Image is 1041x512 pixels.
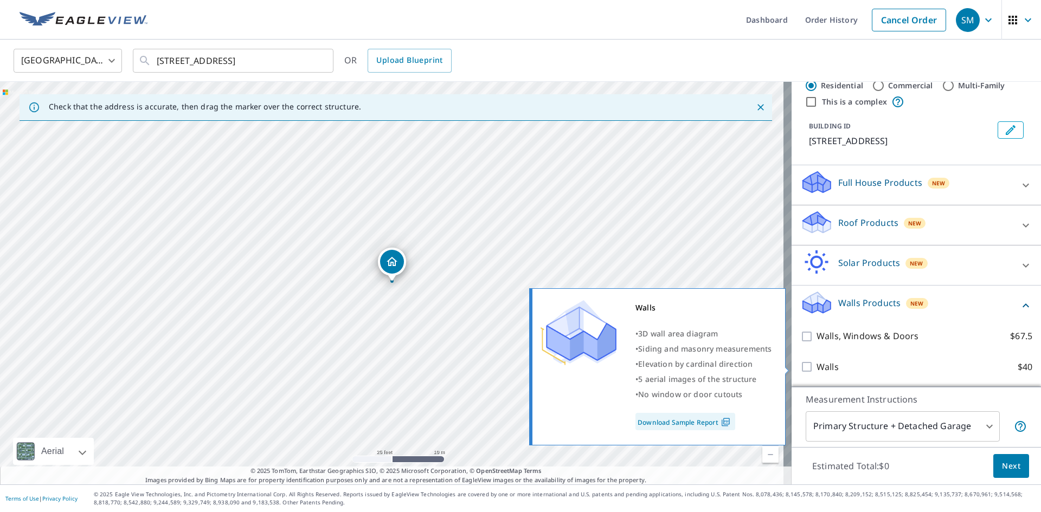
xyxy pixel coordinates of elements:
span: Your report will include the primary structure and a detached garage if one exists. [1014,420,1027,433]
div: • [635,372,772,387]
a: Current Level 20, Zoom Out [762,446,779,463]
p: $67.5 [1010,329,1032,343]
p: Walls, Windows & Doors [817,329,918,343]
div: Aerial [38,438,67,465]
div: Primary Structure + Detached Garage [806,411,1000,442]
a: Cancel Order [872,9,946,31]
div: Aerial [13,438,94,465]
p: © 2025 Eagle View Technologies, Inc. and Pictometry International Corp. All Rights Reserved. Repo... [94,490,1036,507]
a: Terms of Use [5,495,39,502]
span: Elevation by cardinal direction [638,359,753,369]
a: Download Sample Report [635,413,735,430]
div: SM [956,8,980,32]
p: Walls Products [838,296,901,309]
p: BUILDING ID [809,121,851,131]
p: [STREET_ADDRESS] [809,134,993,147]
span: New [908,219,922,228]
button: Close [754,100,768,114]
a: OpenStreetMap [476,466,522,475]
span: No window or door cutouts [638,389,742,399]
label: Residential [821,80,863,91]
a: Privacy Policy [42,495,78,502]
span: New [910,259,923,268]
div: [GEOGRAPHIC_DATA] [14,46,122,76]
div: Roof ProductsNew [800,210,1032,241]
p: Walls [817,360,839,374]
button: Edit building 1 [998,121,1024,139]
img: EV Logo [20,12,147,28]
p: Check that the address is accurate, then drag the marker over the correct structure. [49,102,361,112]
p: Estimated Total: $0 [804,454,898,478]
label: Commercial [888,80,933,91]
p: $40 [1018,360,1032,374]
span: Upload Blueprint [376,54,442,67]
div: • [635,341,772,357]
p: Roof Products [838,216,898,229]
div: Walls ProductsNew [800,290,1032,321]
span: Siding and masonry measurements [638,344,772,354]
div: • [635,357,772,372]
input: Search by address or latitude-longitude [157,46,311,76]
img: Premium [541,300,616,365]
div: Solar ProductsNew [800,250,1032,281]
div: OR [344,49,452,73]
span: 5 aerial images of the structure [638,374,756,384]
p: Measurement Instructions [806,393,1027,406]
span: New [932,179,946,187]
p: Full House Products [838,176,922,189]
div: • [635,326,772,341]
img: Pdf Icon [718,417,733,427]
a: Terms [524,466,542,475]
label: This is a complex [822,96,887,107]
button: Next [993,454,1029,478]
span: 3D wall area diagram [638,328,718,339]
div: • [635,387,772,402]
div: Walls [635,300,772,315]
div: Full House ProductsNew [800,170,1032,200]
span: © 2025 TomTom, Earthstar Geographics SIO, © 2025 Microsoft Corporation, © [250,466,542,476]
p: Solar Products [838,256,900,269]
span: New [910,299,924,308]
div: Dropped pin, building 1, Residential property, 1112 Maplewood Ct SW Isanti, MN 55040 [378,248,406,281]
span: Next [1002,459,1020,473]
p: | [5,495,78,502]
label: Multi-Family [958,80,1005,91]
a: Upload Blueprint [368,49,451,73]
